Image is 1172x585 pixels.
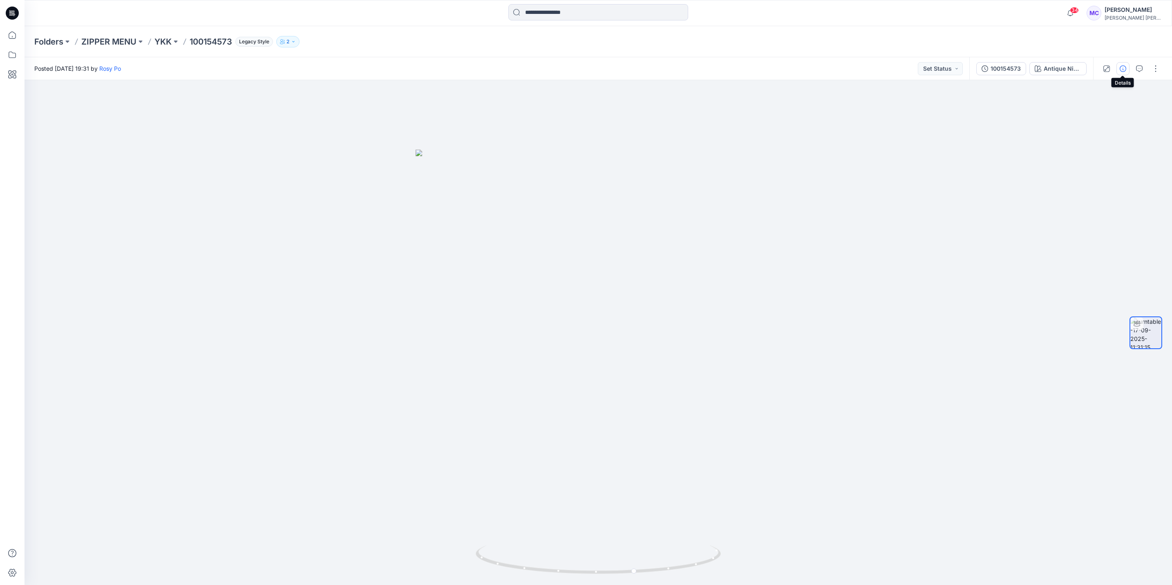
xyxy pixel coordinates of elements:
div: [PERSON_NAME] [1105,5,1162,15]
div: MC [1087,6,1101,20]
button: Legacy Style [232,36,273,47]
button: 2 [276,36,300,47]
span: Legacy Style [235,37,273,47]
span: 34 [1070,7,1079,13]
a: YKK [154,36,172,47]
a: Folders [34,36,63,47]
button: Details [1116,62,1130,75]
p: 2 [286,37,289,46]
span: Posted [DATE] 19:31 by [34,64,121,73]
p: 100154573 [190,36,232,47]
a: Rosy Po [99,65,121,72]
div: Antique Nickel [1044,64,1081,73]
a: ZIPPER MENU [81,36,136,47]
button: 100154573 [976,62,1026,75]
div: 100154573 [991,64,1021,73]
div: [PERSON_NAME] [PERSON_NAME] [1105,15,1162,21]
button: Antique Nickel [1029,62,1087,75]
img: turntable-17-09-2025-11:31:15 [1130,317,1161,348]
